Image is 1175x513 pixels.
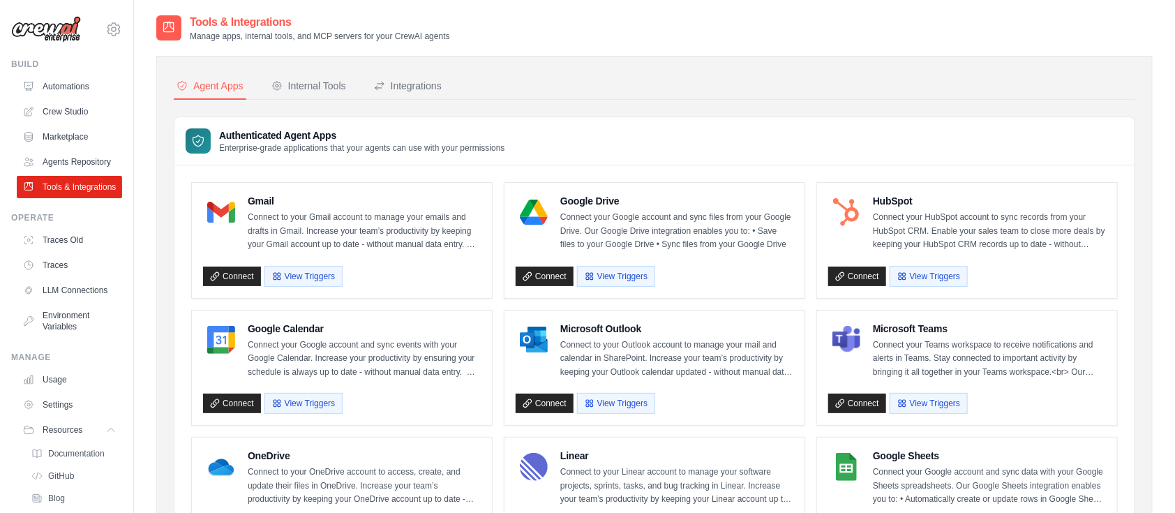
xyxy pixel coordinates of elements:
img: Microsoft Outlook Logo [520,326,548,354]
img: Google Drive Logo [520,198,548,226]
p: Connect your HubSpot account to sync records from your HubSpot CRM. Enable your sales team to clo... [873,211,1106,252]
button: View Triggers [577,266,655,287]
a: Documentation [25,444,122,463]
a: Connect [203,267,261,286]
a: Settings [17,394,122,416]
div: Integrations [374,79,442,93]
span: Blog [48,493,65,504]
img: Microsoft Teams Logo [832,326,860,354]
img: Google Calendar Logo [207,326,235,354]
button: Resources [17,419,122,441]
img: Google Sheets Logo [832,453,860,481]
h4: OneDrive [248,449,481,463]
p: Connect to your Linear account to manage your software projects, sprints, tasks, and bug tracking... [560,466,793,507]
button: Internal Tools [269,73,349,100]
button: View Triggers [577,393,655,414]
h4: Google Drive [560,194,793,208]
h4: Microsoft Teams [873,322,1106,336]
h4: Google Sheets [873,449,1106,463]
div: Operate [11,212,122,223]
a: Connect [516,267,574,286]
a: Marketplace [17,126,122,148]
p: Connect your Teams workspace to receive notifications and alerts in Teams. Stay connected to impo... [873,339,1106,380]
button: View Triggers [264,266,343,287]
img: HubSpot Logo [832,198,860,226]
button: View Triggers [890,393,968,414]
a: Traces [17,254,122,276]
a: Connect [828,267,886,286]
img: Linear Logo [520,453,548,481]
a: Environment Variables [17,304,122,338]
div: Build [11,59,122,70]
p: Connect your Google account and sync files from your Google Drive. Our Google Drive integration e... [560,211,793,252]
div: Agent Apps [177,79,244,93]
a: Agents Repository [17,151,122,173]
p: Connect to your OneDrive account to access, create, and update their files in OneDrive. Increase ... [248,466,481,507]
span: GitHub [48,470,74,482]
img: Gmail Logo [207,198,235,226]
img: Logo [11,16,81,43]
p: Connect your Google account and sync data with your Google Sheets spreadsheets. Our Google Sheets... [873,466,1106,507]
p: Enterprise-grade applications that your agents can use with your permissions [219,142,505,154]
p: Connect to your Gmail account to manage your emails and drafts in Gmail. Increase your team’s pro... [248,211,481,252]
p: Manage apps, internal tools, and MCP servers for your CrewAI agents [190,31,450,42]
h4: Linear [560,449,793,463]
a: Tools & Integrations [17,176,122,198]
div: Internal Tools [271,79,346,93]
p: Connect to your Outlook account to manage your mail and calendar in SharePoint. Increase your tea... [560,339,793,380]
p: Connect your Google account and sync events with your Google Calendar. Increase your productivity... [248,339,481,380]
a: Connect [828,394,886,413]
a: Connect [516,394,574,413]
a: Traces Old [17,229,122,251]
button: Agent Apps [174,73,246,100]
button: View Triggers [890,266,968,287]
div: Manage [11,352,122,363]
a: LLM Connections [17,279,122,302]
h4: Microsoft Outlook [560,322,793,336]
img: OneDrive Logo [207,453,235,481]
a: GitHub [25,466,122,486]
h4: HubSpot [873,194,1106,208]
h2: Tools & Integrations [190,14,450,31]
h3: Authenticated Agent Apps [219,128,505,142]
a: Connect [203,394,261,413]
button: View Triggers [264,393,343,414]
a: Automations [17,75,122,98]
a: Blog [25,489,122,508]
a: Crew Studio [17,101,122,123]
h4: Google Calendar [248,322,481,336]
a: Usage [17,369,122,391]
span: Documentation [48,448,105,459]
h4: Gmail [248,194,481,208]
button: Integrations [371,73,444,100]
span: Resources [43,424,82,436]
